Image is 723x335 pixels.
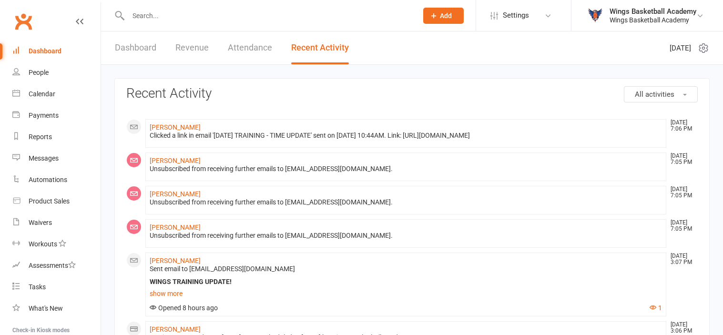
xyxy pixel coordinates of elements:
time: [DATE] 7:05 PM [666,153,697,165]
div: What's New [29,305,63,312]
div: Unsubscribed from receiving further emails to [EMAIL_ADDRESS][DOMAIN_NAME]. [150,198,662,206]
time: [DATE] 7:05 PM [666,220,697,232]
a: Attendance [228,31,272,64]
div: WINGS TRAINING UPDATE! [150,278,662,286]
a: Automations [12,169,101,191]
a: Recent Activity [291,31,349,64]
time: [DATE] 3:07 PM [666,253,697,265]
div: Payments [29,112,59,119]
span: Add [440,12,452,20]
div: Unsubscribed from receiving further emails to [EMAIL_ADDRESS][DOMAIN_NAME]. [150,232,662,240]
div: Wings Basketball Academy [610,16,696,24]
a: [PERSON_NAME] [150,257,201,264]
div: Product Sales [29,197,70,205]
time: [DATE] 7:05 PM [666,186,697,199]
div: Automations [29,176,67,183]
button: Add [423,8,464,24]
a: Assessments [12,255,101,276]
a: [PERSON_NAME] [150,123,201,131]
button: All activities [624,86,698,102]
span: [DATE] [670,42,691,54]
a: Clubworx [11,10,35,33]
button: 1 [650,304,662,312]
div: Wings Basketball Academy [610,7,696,16]
span: Settings [503,5,529,26]
div: Unsubscribed from receiving further emails to [EMAIL_ADDRESS][DOMAIN_NAME]. [150,165,662,173]
span: Opened 8 hours ago [150,304,218,312]
a: People [12,62,101,83]
div: Tasks [29,283,46,291]
a: Revenue [175,31,209,64]
time: [DATE] 7:06 PM [666,120,697,132]
input: Search... [125,9,411,22]
a: Workouts [12,233,101,255]
a: Payments [12,105,101,126]
span: Sent email to [EMAIL_ADDRESS][DOMAIN_NAME] [150,265,295,273]
a: Dashboard [115,31,156,64]
div: Assessments [29,262,76,269]
a: show more [150,287,662,300]
div: Dashboard [29,47,61,55]
div: Workouts [29,240,57,248]
a: What's New [12,298,101,319]
h3: Recent Activity [126,86,698,101]
a: Tasks [12,276,101,298]
a: Reports [12,126,101,148]
a: [PERSON_NAME] [150,325,201,333]
a: [PERSON_NAME] [150,190,201,198]
span: All activities [635,90,674,99]
div: Reports [29,133,52,141]
time: [DATE] 3:06 PM [666,322,697,334]
a: Waivers [12,212,101,233]
div: Waivers [29,219,52,226]
a: Calendar [12,83,101,105]
div: Messages [29,154,59,162]
a: [PERSON_NAME] [150,157,201,164]
div: Clicked a link in email '[DATE] TRAINING - TIME UPDATE' sent on [DATE] 10:44AM. Link: [URL][DOMAI... [150,132,662,140]
a: [PERSON_NAME] [150,223,201,231]
a: Product Sales [12,191,101,212]
div: People [29,69,49,76]
a: Dashboard [12,41,101,62]
img: thumb_image1733802406.png [586,6,605,25]
div: Calendar [29,90,55,98]
a: Messages [12,148,101,169]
